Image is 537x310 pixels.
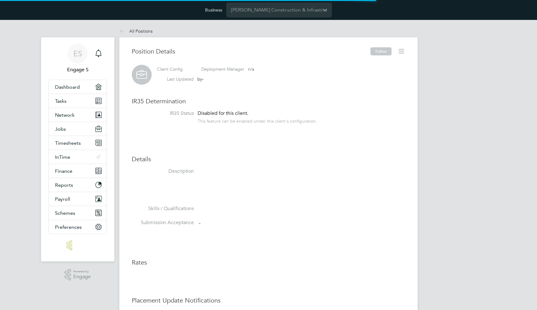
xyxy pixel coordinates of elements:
[73,269,91,274] span: Powered by
[55,154,70,160] span: InTime
[73,274,91,279] span: Engage
[55,196,70,202] span: Payroll
[205,7,222,13] label: Business
[49,178,107,192] button: Reports
[49,80,107,94] a: Dashboard
[49,150,107,164] button: InTime
[199,220,200,226] span: -
[49,122,107,136] button: Jobs
[55,224,82,230] span: Preferences
[132,219,194,226] label: Submission Acceptance
[55,126,66,132] span: Jobs
[48,44,107,73] a: ESEngage S
[55,182,73,188] span: Reports
[49,136,107,150] button: Timesheets
[67,240,89,250] img: engage-logo-retina.png
[248,66,254,72] span: n/a
[55,140,81,146] span: Timesheets
[132,258,405,266] h3: Rates
[55,210,75,216] span: Schemes
[49,94,107,108] a: Tasks
[48,240,107,250] a: Go to home page
[49,206,107,220] button: Schemes
[48,66,107,73] span: Engage S
[132,47,370,55] h3: Position Details
[198,110,248,116] span: Disabled for this client.
[157,66,183,72] label: Client Config
[202,76,204,82] span: -
[198,117,317,124] div: This feature can be enabled under this client's configuration.
[49,164,107,178] button: Finance
[167,76,204,82] div: by
[370,47,392,55] button: Follow
[132,168,194,175] label: Description
[119,28,153,34] a: All Positions
[65,269,91,281] a: Powered byEngage
[201,66,244,72] label: Deployment Manager
[132,205,194,212] label: Skills / Qualifications
[167,76,194,82] label: Last Updated
[41,37,114,261] nav: Main navigation
[55,84,80,90] span: Dashboard
[132,110,194,117] label: IR35 Status
[132,97,405,105] h3: IR35 Determination
[55,98,67,104] span: Tasks
[49,220,107,234] button: Preferences
[55,112,75,118] span: Network
[55,168,72,174] span: Finance
[49,192,107,206] button: Payroll
[132,296,405,304] h3: Placement Update Notifications
[132,155,405,163] h3: Details
[73,49,82,58] span: ES
[49,108,107,122] button: Network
